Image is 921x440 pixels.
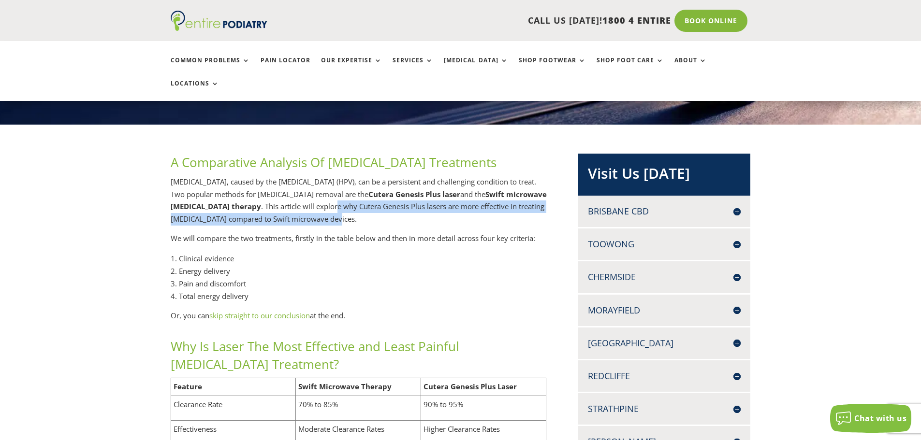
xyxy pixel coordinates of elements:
b: Cutera Genesis Plus Laser [424,382,517,391]
b: Swift Microwave Therapy [298,382,392,391]
p: Effectiveness [174,423,293,436]
li: Total energy delivery [171,290,547,302]
a: skip straight to our conclusion [209,311,310,320]
p: 90% to 95% [424,398,543,411]
a: Locations [171,80,219,101]
h4: Morayfield [588,304,741,316]
p: CALL US [DATE]! [305,14,671,27]
p: Moderate Clearance Rates [298,423,418,436]
b: Feature [174,382,202,391]
img: logo (1) [171,11,267,31]
a: [MEDICAL_DATA] [444,57,508,78]
a: Shop Foot Care [597,57,664,78]
h2: Visit Us [DATE] [588,163,741,188]
h4: Chermside [588,271,741,283]
a: Common Problems [171,57,250,78]
li: Energy delivery [171,265,547,277]
p: Higher Clearance Rates [424,423,543,436]
button: Chat with us [830,404,911,433]
h4: Strathpine [588,403,741,415]
h4: Redcliffe [588,370,741,382]
strong: Cutera Genesis Plus laser [368,189,460,199]
span: Chat with us [854,413,906,424]
h4: [GEOGRAPHIC_DATA] [588,337,741,349]
a: Shop Footwear [519,57,586,78]
a: Book Online [674,10,747,32]
h4: Brisbane CBD [588,205,741,217]
a: Pain Locator [261,57,310,78]
p: Or, you can at the end. [171,310,547,322]
span: Why Is Laser The Most Effective and Least Painful [MEDICAL_DATA] Treatment? [171,338,459,372]
span: 1800 4 ENTIRE [602,14,671,26]
li: Pain and discomfort [171,277,547,290]
span: A Comparative Analysis Of [MEDICAL_DATA] Treatments [171,154,497,171]
a: About [674,57,707,78]
a: Entire Podiatry [171,23,267,33]
a: Our Expertise [321,57,382,78]
a: Services [393,57,433,78]
p: [MEDICAL_DATA], caused by the [MEDICAL_DATA] (HPV), can be a persistent and challenging condition... [171,176,547,232]
p: 70% to 85% [298,398,418,411]
li: Clinical evidence [171,252,547,265]
p: We will compare the two treatments, firstly in the table below and then in more detail across fou... [171,232,547,252]
p: Clearance Rate [174,398,293,411]
h4: Toowong [588,238,741,250]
